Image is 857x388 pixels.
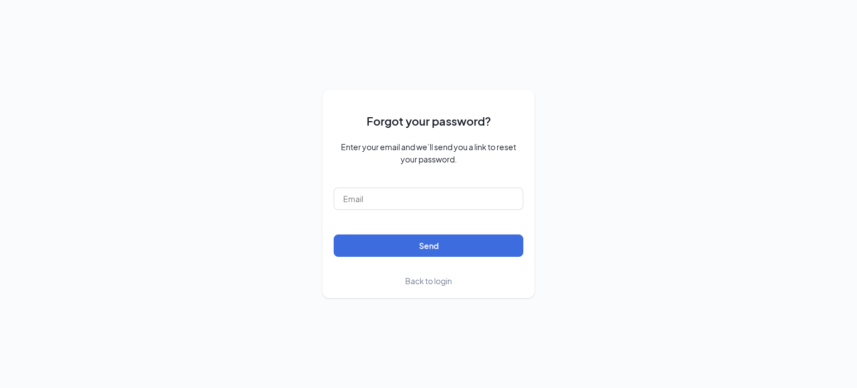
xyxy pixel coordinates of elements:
span: Enter your email and we’ll send you a link to reset your password. [334,141,523,165]
input: Email [334,188,523,210]
a: Back to login [405,275,452,287]
span: Back to login [405,276,452,286]
button: Send [334,234,523,257]
span: Forgot your password? [367,112,491,130]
